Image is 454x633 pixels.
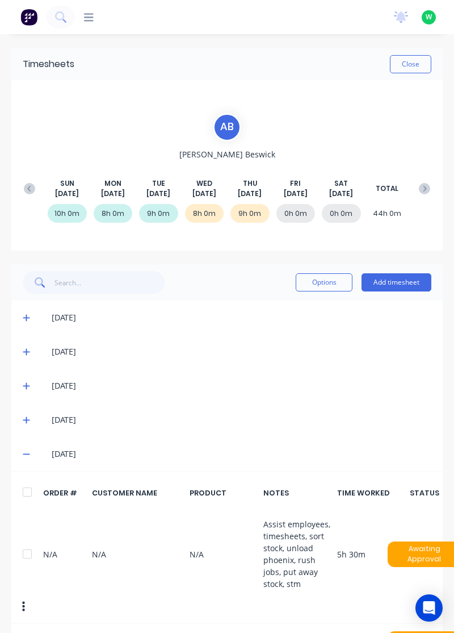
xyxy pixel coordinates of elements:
[48,204,87,223] div: 10h 0m
[43,488,86,498] div: ORDER #
[23,57,74,71] div: Timesheets
[92,488,183,498] div: CUSTOMER NAME
[263,488,331,498] div: NOTES
[238,189,262,199] span: [DATE]
[415,594,443,622] div: Open Intercom Messenger
[104,178,121,189] span: MON
[192,189,216,199] span: [DATE]
[290,178,301,189] span: FRI
[243,178,257,189] span: THU
[390,55,431,73] button: Close
[52,345,431,358] div: [DATE]
[101,189,125,199] span: [DATE]
[361,273,431,291] button: Add timesheet
[179,148,275,160] span: [PERSON_NAME] Beswick
[55,189,79,199] span: [DATE]
[54,271,165,294] input: Search...
[20,9,37,26] img: Factory
[368,204,407,223] div: 44h 0m
[152,178,165,189] span: TUE
[52,414,431,426] div: [DATE]
[230,204,270,223] div: 9h 0m
[94,204,133,223] div: 8h 0m
[334,178,348,189] span: SAT
[329,189,353,199] span: [DATE]
[52,448,431,460] div: [DATE]
[190,488,257,498] div: PRODUCT
[376,184,398,194] span: TOTAL
[426,12,432,22] span: W
[146,189,170,199] span: [DATE]
[417,488,431,498] div: STATUS
[213,113,241,141] div: A B
[296,273,352,291] button: Options
[196,178,212,189] span: WED
[322,204,361,223] div: 0h 0m
[60,178,74,189] span: SUN
[337,488,411,498] div: TIME WORKED
[52,311,431,324] div: [DATE]
[276,204,316,223] div: 0h 0m
[139,204,178,223] div: 9h 0m
[284,189,308,199] span: [DATE]
[185,204,224,223] div: 8h 0m
[52,380,431,392] div: [DATE]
